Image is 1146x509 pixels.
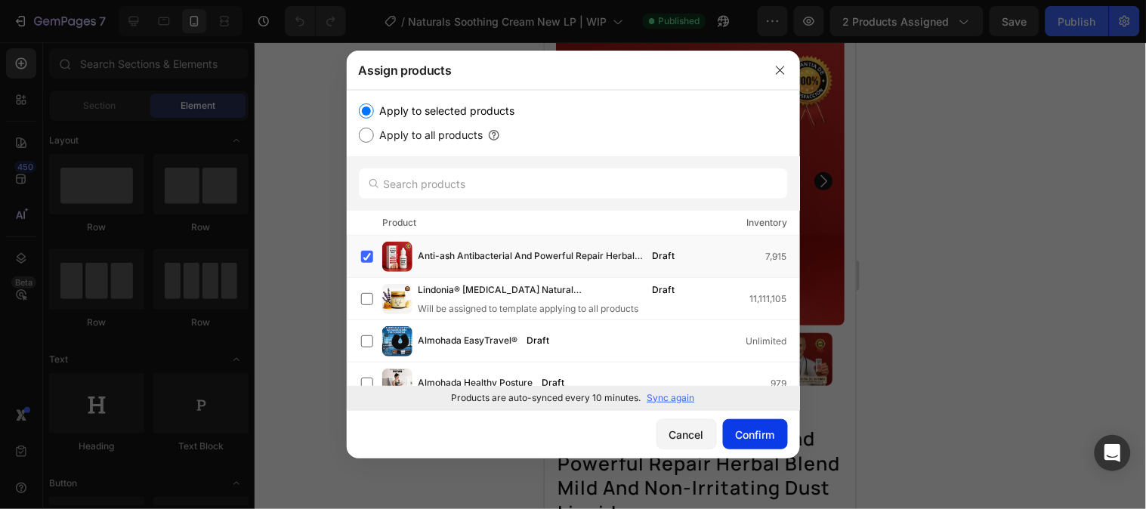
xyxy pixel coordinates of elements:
span: Almohada EasyTravel® [419,333,518,350]
img: product-img [382,326,412,356]
div: Unlimited [746,334,799,349]
img: product-img [382,284,412,314]
input: Search products [359,168,788,199]
div: Assign products [347,51,761,90]
p: Products are auto-synced every 10 minutes. [452,391,641,405]
span: Almohada Healthy Posture [419,375,533,392]
button: Cancel [656,419,717,449]
img: product-img [382,369,412,399]
p: Sync again [647,391,695,405]
div: /> [347,90,800,409]
h1: anti-ash antibacterial and powerful repair herbal blend mild and non-irritating dust liquid [11,383,300,484]
img: product-img [382,242,412,272]
label: Apply to all products [374,126,483,144]
div: Confirm [736,427,775,443]
p: 4.9 (17,200+ reseñas) [132,361,247,373]
div: 979 [771,376,799,391]
span: Lindonia® [MEDICAL_DATA] Natural [PERSON_NAME] & Miel [419,282,644,299]
div: Product [383,215,417,230]
div: Inventory [747,215,788,230]
div: 11,111,105 [750,292,799,307]
div: Will be assigned to template applying to all products [419,302,706,316]
div: Cancel [669,427,704,443]
div: 7,915 [766,249,799,264]
div: Draft [647,248,681,264]
label: Apply to selected products [374,102,515,120]
span: Anti-ash Antibacterial And Powerful Repair Herbal Blend Mild And Non-irritating Dust Liquid [419,248,644,265]
button: Confirm [723,419,788,449]
div: Draft [521,333,556,348]
div: Open Intercom Messenger [1095,435,1131,471]
div: Draft [536,375,571,390]
div: Draft [647,282,681,298]
button: Carousel Next Arrow [270,130,288,148]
